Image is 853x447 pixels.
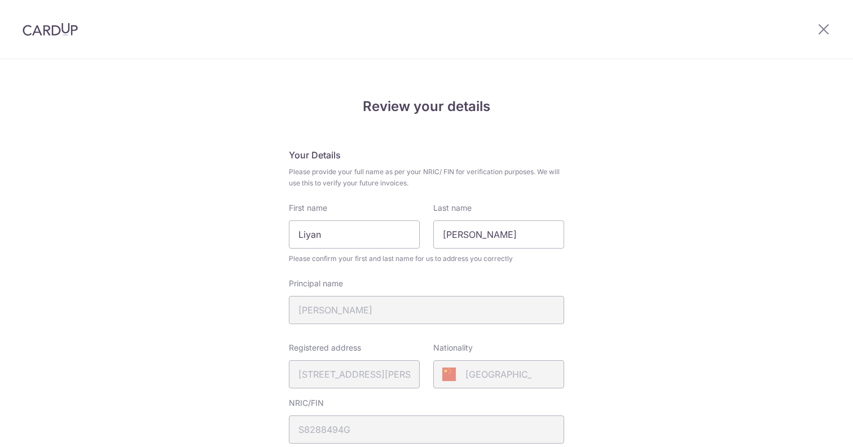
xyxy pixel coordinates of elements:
label: First name [289,202,327,214]
img: CardUp [23,23,78,36]
label: NRIC/FIN [289,397,324,409]
input: First Name [289,220,420,249]
label: Nationality [433,342,473,353]
input: Last name [433,220,564,249]
label: Last name [433,202,472,214]
label: Principal name [289,278,343,289]
label: Registered address [289,342,361,353]
span: Please provide your full name as per your NRIC/ FIN for verification purposes. We will use this t... [289,166,564,189]
h5: Your Details [289,148,564,162]
span: Please confirm your first and last name for us to address you correctly [289,253,564,264]
h4: Review your details [289,96,564,117]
